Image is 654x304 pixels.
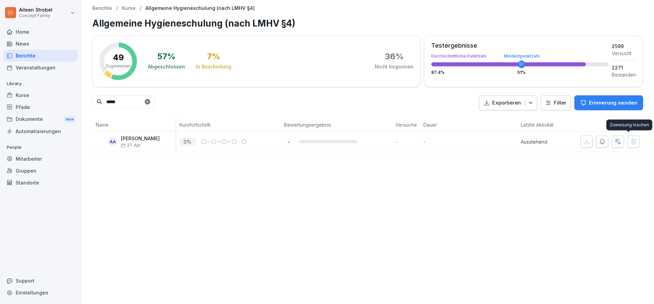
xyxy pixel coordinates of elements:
p: Erinnerung senden [589,99,637,107]
a: Kurse [122,5,136,11]
p: - [423,138,455,145]
div: Versucht [612,50,636,57]
p: Exportieren [492,99,521,107]
a: Mitarbeiter [3,153,78,165]
span: 27. Apr. [121,143,141,148]
div: 57 % [157,52,175,61]
p: Letzte Aktivität [521,121,566,128]
p: - [284,139,294,145]
p: - [395,138,420,145]
div: Zuweisung löschen [606,119,652,130]
div: Support [3,275,78,287]
div: Bestanden [612,71,636,78]
div: Nicht begonnen [375,63,414,70]
p: Concept Family [19,13,52,18]
p: Dauer [423,121,451,128]
div: In Bearbeitung [196,63,231,70]
p: 0 % [180,138,196,146]
p: Zugewiesen [106,63,131,69]
div: 51 % [517,70,526,75]
div: New [64,115,76,123]
button: Filter [541,96,571,110]
p: Versuche [395,121,417,128]
a: Kurse [3,89,78,101]
div: 2599 [612,43,636,50]
a: Standorte [3,177,78,189]
p: Bewertungsergebnis [284,121,389,128]
a: DokumenteNew [3,113,78,126]
p: Aileen Strobel [19,7,52,13]
a: Home [3,26,78,38]
p: People [3,142,78,153]
a: Pfade [3,101,78,113]
a: Berichte [3,50,78,62]
p: / [116,5,118,11]
p: Library [3,78,78,89]
p: Allgemeine Hygieneschulung (nach LMHV §4) [145,5,255,11]
a: Automatisierungen [3,125,78,137]
button: Exportieren [479,95,537,111]
div: Durchschnittliche Punktzahl [431,54,608,58]
p: Ausstehend [521,138,570,145]
a: Veranstaltungen [3,62,78,74]
p: 49 [113,53,124,62]
p: [PERSON_NAME] [121,136,160,142]
div: Testergebnisse [431,43,608,49]
a: Berichte [92,5,112,11]
div: Mindestpunktzahl [504,54,540,58]
h1: Allgemeine Hygieneschulung (nach LMHV §4) [92,17,643,30]
div: 36 % [385,52,404,61]
p: Name [96,121,172,128]
div: Abgeschlossen [148,63,185,70]
div: Dokumente [3,113,78,126]
button: Erinnerung senden [574,95,643,110]
a: News [3,38,78,50]
div: 2271 [612,64,636,71]
div: AA [108,137,118,146]
p: / [140,5,141,11]
div: Filter [545,99,566,106]
a: Gruppen [3,165,78,177]
div: 7 % [207,52,220,61]
a: Einstellungen [3,287,78,299]
p: Kursfortschritt [180,121,277,128]
div: 87.4 % [431,70,608,75]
